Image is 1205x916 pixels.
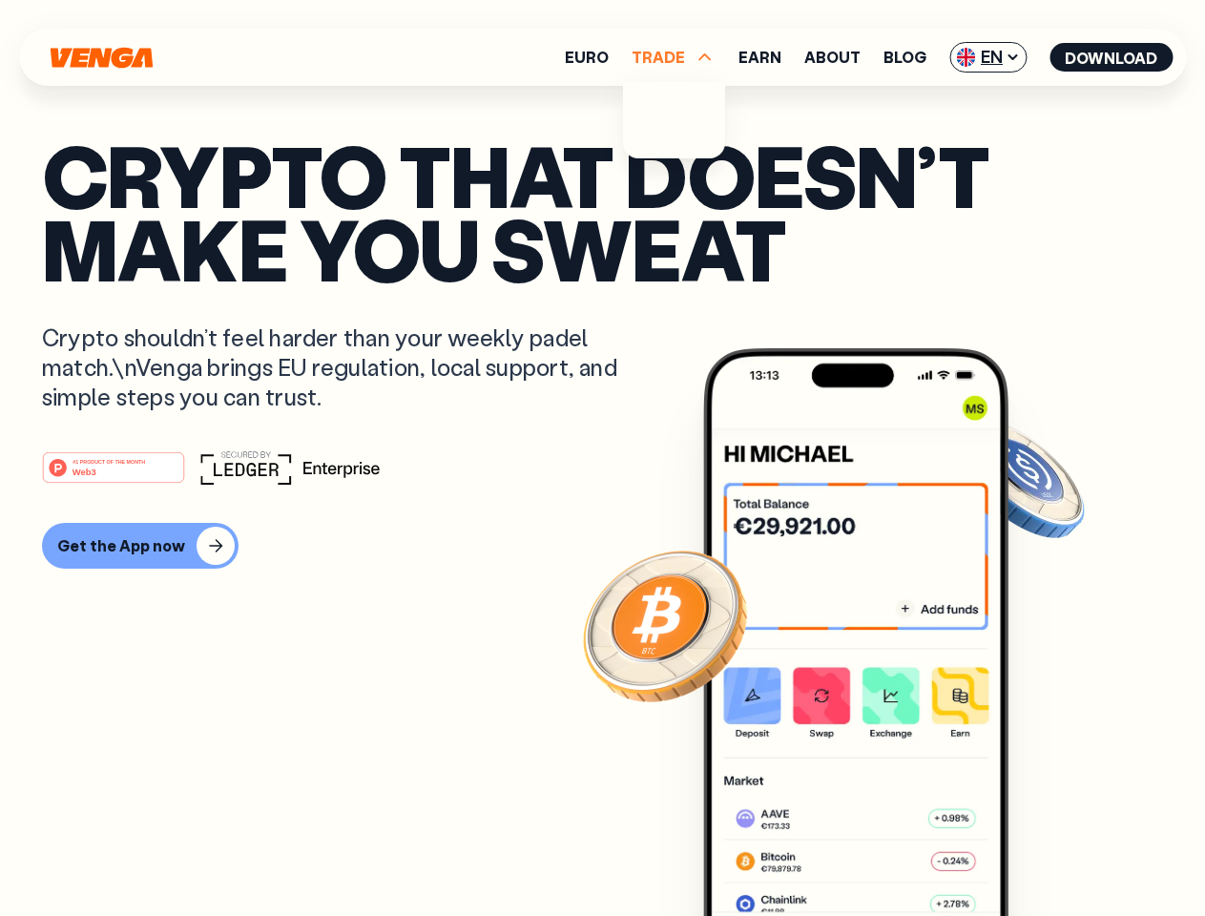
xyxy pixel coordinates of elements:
p: Crypto shouldn’t feel harder than your weekly padel match.\nVenga brings EU regulation, local sup... [42,323,645,412]
img: Bitcoin [579,539,751,711]
a: Euro [565,50,609,65]
a: Get the App now [42,523,1163,569]
tspan: Web3 [73,466,96,476]
tspan: #1 PRODUCT OF THE MONTH [73,458,145,464]
img: flag-uk [956,48,975,67]
p: Crypto that doesn’t make you sweat [42,138,1163,284]
svg: Home [48,47,155,69]
a: About [804,50,861,65]
a: Earn [738,50,781,65]
img: USDC coin [951,410,1089,548]
button: Get the App now [42,523,239,569]
span: TRADE [632,46,716,69]
button: Download [1049,43,1173,72]
span: TRADE [632,50,685,65]
span: EN [949,42,1027,73]
div: Get the App now [57,536,185,555]
a: Blog [883,50,926,65]
a: #1 PRODUCT OF THE MONTHWeb3 [42,463,185,488]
